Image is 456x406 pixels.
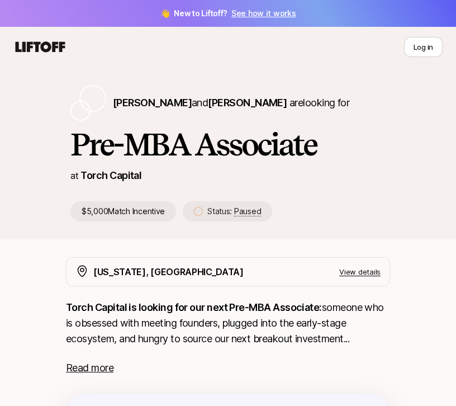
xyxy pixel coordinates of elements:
p: [US_STATE], [GEOGRAPHIC_DATA] [93,265,244,279]
span: [PERSON_NAME] [208,97,287,108]
span: Read more [66,362,113,374]
span: Paused [234,206,261,216]
span: and [192,97,287,108]
h1: Pre-MBA Associate [70,128,386,161]
p: are looking for [113,95,349,111]
a: Torch Capital [80,169,141,181]
p: at [70,168,78,183]
button: Log in [404,37,443,57]
a: See how it works [231,8,296,18]
p: Status: [207,205,261,218]
span: [PERSON_NAME] [113,97,192,108]
p: $5,000 Match Incentive [70,201,176,221]
strong: Torch Capital is looking for our next Pre-MBA Associate: [66,301,322,313]
p: someone who is obsessed with meeting founders, plugged into the early-stage ecosystem, and hungry... [66,300,390,347]
p: View details [339,266,381,277]
span: 👋 New to Liftoff? [160,7,296,20]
